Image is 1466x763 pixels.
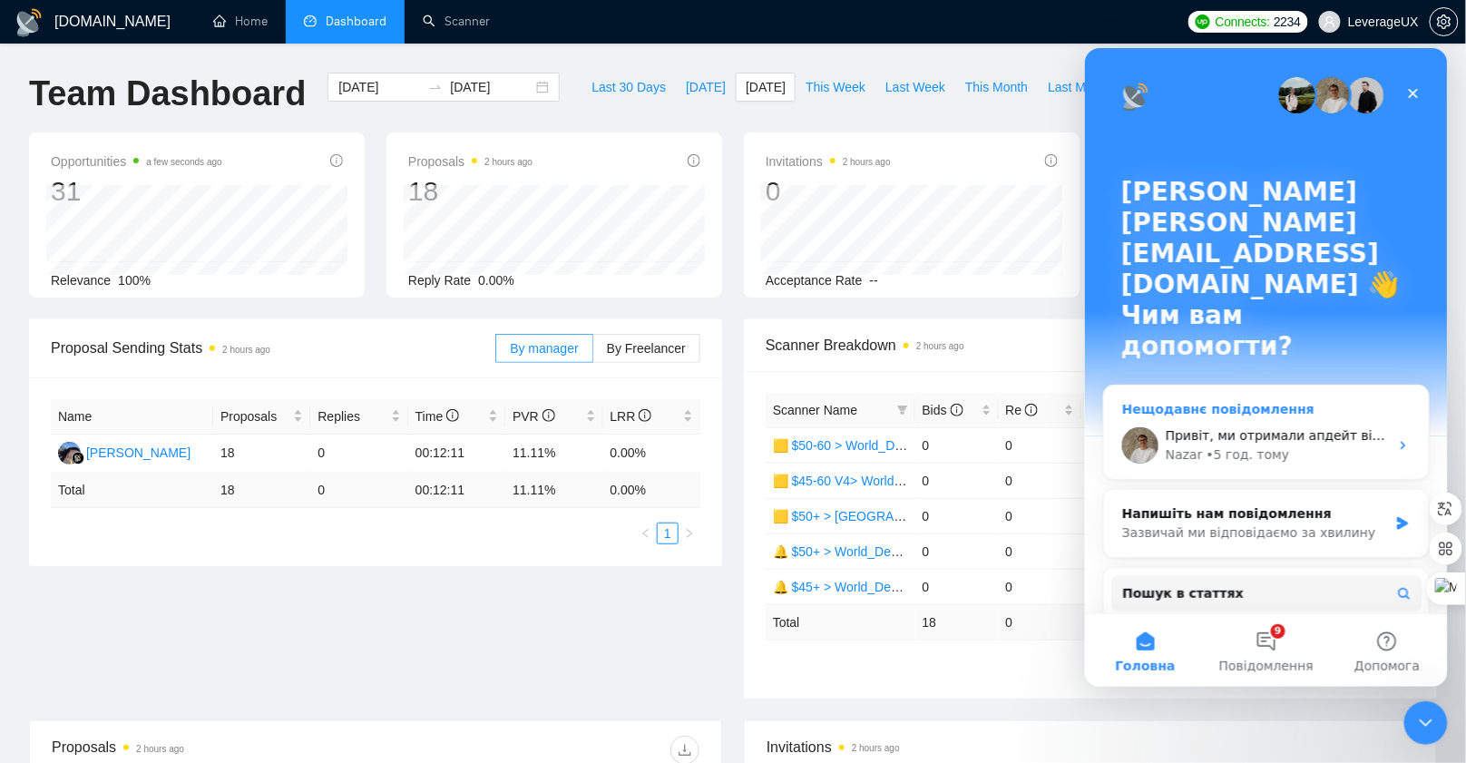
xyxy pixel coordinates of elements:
[635,523,657,544] button: left
[1196,15,1210,29] img: upwork-logo.png
[915,498,999,533] td: 0
[408,473,505,508] td: 00:12:11
[1038,73,1120,102] button: Last Month
[885,77,945,97] span: Last Week
[121,566,241,639] button: Повідомлення
[51,273,111,288] span: Relevance
[29,73,306,115] h1: Team Dashboard
[1081,569,1165,604] td: 0.00%
[766,174,891,209] div: 0
[338,77,421,97] input: Start date
[408,174,533,209] div: 18
[330,154,343,167] span: info-circle
[1430,7,1459,36] button: setting
[513,409,555,424] span: PVR
[26,527,337,563] button: Пошук в статтях
[446,409,459,422] span: info-circle
[773,544,996,559] a: 🔔 $50+ > World_Design Only_General
[310,435,407,473] td: 0
[999,427,1082,463] td: 0
[1025,404,1038,416] span: info-circle
[658,523,678,543] a: 1
[1081,604,1165,640] td: 11.11 %
[220,406,289,426] span: Proposals
[773,509,1261,523] a: 🟨 $50+ > [GEOGRAPHIC_DATA]+[GEOGRAPHIC_DATA] Only_Tony-UX/UI_General
[679,523,700,544] li: Next Page
[736,73,796,102] button: [DATE]
[213,14,268,29] a: homeHome
[1404,701,1448,745] iframe: To enrich screen reader interactions, please activate Accessibility in Grammarly extension settings
[1081,427,1165,463] td: 0.00%
[18,441,345,510] div: Напишіть нам повідомленняЗазвичай ми відповідаємо за хвилину
[915,569,999,604] td: 0
[408,273,471,288] span: Reply Rate
[415,409,459,424] span: Time
[505,435,602,473] td: 11.11%
[136,744,184,754] time: 2 hours ago
[915,533,999,569] td: 0
[688,154,700,167] span: info-circle
[611,409,652,424] span: LRR
[679,523,700,544] button: right
[510,341,578,356] span: By manager
[915,604,999,640] td: 18
[999,569,1082,604] td: 0
[478,273,514,288] span: 0.00%
[408,151,533,172] span: Proposals
[146,157,221,167] time: a few seconds ago
[269,611,335,624] span: Допомога
[603,435,700,473] td: 0.00%
[118,273,151,288] span: 100%
[951,404,963,416] span: info-circle
[915,463,999,498] td: 0
[1048,77,1110,97] span: Last Month
[81,397,118,416] div: Nazar
[684,528,695,539] span: right
[484,157,533,167] time: 2 hours ago
[806,77,865,97] span: This Week
[1085,48,1448,687] iframe: Intercom live chat
[51,174,222,209] div: 31
[852,743,900,753] time: 2 hours ago
[671,743,699,758] span: download
[676,73,736,102] button: [DATE]
[999,604,1082,640] td: 0
[134,611,229,624] span: Повідомлення
[423,14,490,29] a: searchScanner
[657,523,679,544] li: 1
[222,345,270,355] time: 2 hours ago
[408,435,505,473] td: 00:12:11
[923,403,963,417] span: Bids
[1081,533,1165,569] td: 0.00%
[51,399,213,435] th: Name
[37,475,303,494] div: Зазвичай ми відповідаємо за хвилину
[773,403,857,417] span: Scanner Name
[542,409,555,422] span: info-circle
[591,77,666,97] span: Last 30 Days
[999,498,1082,533] td: 0
[242,566,363,639] button: Допомога
[773,580,997,594] a: 🔔 $45+ > World_Design+Dev_General
[58,445,191,459] a: AA[PERSON_NAME]
[37,536,159,555] span: Пошук в статтях
[37,456,303,475] div: Напишіть нам повідомлення
[1430,15,1459,29] a: setting
[916,341,964,351] time: 2 hours ago
[894,396,912,424] span: filter
[326,14,386,29] span: Dashboard
[1431,15,1458,29] span: setting
[86,443,191,463] div: [PERSON_NAME]
[582,73,676,102] button: Last 30 Days
[766,273,863,288] span: Acceptance Rate
[450,77,533,97] input: End date
[843,157,891,167] time: 2 hours ago
[1216,12,1270,32] span: Connects:
[999,463,1082,498] td: 0
[915,427,999,463] td: 0
[58,442,81,465] img: AA
[310,473,407,508] td: 0
[766,334,1415,357] span: Scanner Breakdown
